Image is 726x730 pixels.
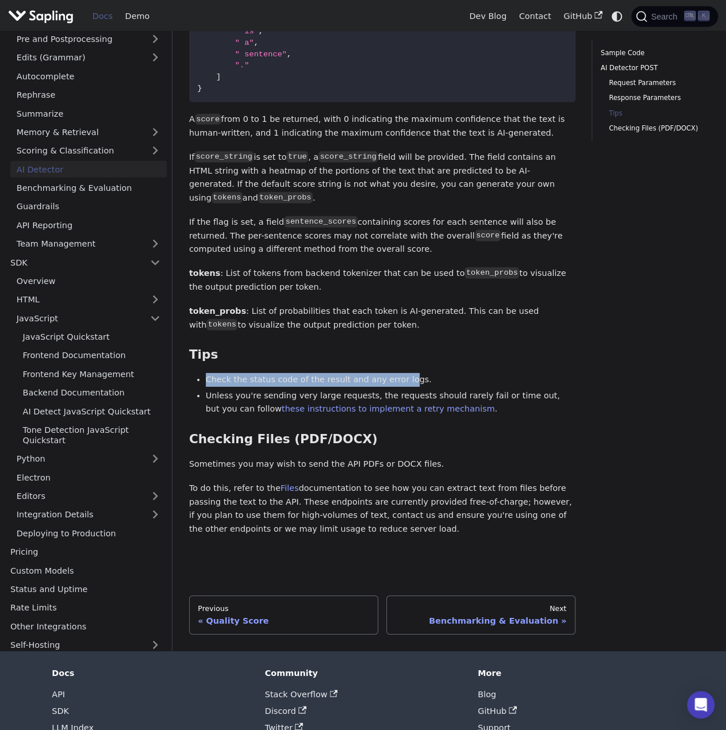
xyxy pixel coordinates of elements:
[189,113,575,140] p: A from 0 to 1 be returned, with 0 indicating the maximum confidence that the text is human-writte...
[287,50,291,59] span: ,
[195,114,221,125] code: score
[698,11,709,21] kbd: K
[10,87,167,103] a: Rephrase
[86,7,119,25] a: Docs
[10,272,167,289] a: Overview
[119,7,156,25] a: Demo
[189,306,246,316] strong: token_probs
[282,404,494,413] a: these instructions to implement a retry mechanism
[216,72,221,81] span: ]
[10,291,167,308] a: HTML
[10,198,167,215] a: Guardrails
[194,151,253,163] code: score_string
[235,61,249,70] span: "."
[265,668,462,678] div: Community
[10,217,167,233] a: API Reporting
[4,254,144,271] a: SDK
[601,48,705,59] a: Sample Code
[17,421,167,448] a: Tone Detection JavaScript Quickstart
[478,706,517,716] a: GitHub
[198,604,369,613] div: Previous
[189,432,575,447] h3: Checking Files (PDF/DOCX)
[189,458,575,471] p: Sometimes you may wish to send the API PDFs or DOCX files.
[144,254,167,271] button: Collapse sidebar category 'SDK'
[17,366,167,382] a: Frontend Key Management
[631,6,717,27] button: Search (Ctrl+K)
[281,483,299,493] a: Files
[609,8,625,25] button: Switch between dark and light mode (currently system mode)
[235,50,287,59] span: " sentence"
[10,68,167,84] a: Autocomplete
[10,180,167,197] a: Benchmarking & Evaluation
[609,93,701,103] a: Response Parameters
[386,595,575,635] a: NextBenchmarking & Evaluation
[10,124,167,140] a: Memory & Retrieval
[189,216,575,256] p: If the flag is set, a field containing scores for each sentence will also be returned. The per-se...
[52,668,248,678] div: Docs
[189,595,575,635] nav: Docs pages
[206,389,575,417] li: Unless you're sending very large requests, the requests should rarely fail or time out, but you c...
[17,403,167,420] a: AI Detect JavaScript Quickstart
[189,305,575,332] p: : List of probabilities that each token is AI-generated. This can be used with to visualize the o...
[601,63,705,74] a: AI Detector POST
[464,267,519,279] code: token_probs
[265,706,306,716] a: Discord
[10,105,167,122] a: Summarize
[189,151,575,205] p: If is set to , a field will be provided. The field contains an HTML string with a heatmap of the ...
[10,469,167,486] a: Electron
[206,319,237,331] code: tokens
[4,562,167,579] a: Custom Models
[478,668,674,678] div: More
[609,108,701,119] a: Tips
[206,373,575,387] li: Check the status code of the result and any error logs.
[17,385,167,401] a: Backend Documentation
[265,690,337,699] a: Stack Overflow
[235,27,259,36] span: " is"
[475,230,501,241] code: score
[144,488,167,505] button: Expand sidebar category 'Editors'
[513,7,558,25] a: Contact
[212,192,243,203] code: tokens
[10,31,167,48] a: Pre and Postprocessing
[4,544,167,560] a: Pricing
[647,12,684,21] span: Search
[557,7,608,25] a: GitHub
[395,616,566,626] div: Benchmarking & Evaluation
[10,236,167,252] a: Team Management
[10,488,144,505] a: Editors
[609,78,701,89] a: Request Parameters
[17,329,167,345] a: JavaScript Quickstart
[478,690,496,699] a: Blog
[197,84,202,93] span: }
[17,347,167,364] a: Frontend Documentation
[4,637,167,654] a: Self-Hosting
[10,49,167,66] a: Edits (Grammar)
[4,618,167,635] a: Other Integrations
[254,39,259,47] span: ,
[10,143,167,159] a: Scoring & Classification
[189,482,575,536] p: To do this, refer to the documentation to see how you can extract text from files before passing ...
[4,600,167,616] a: Rate Limits
[235,39,254,47] span: " a"
[4,581,167,597] a: Status and Uptime
[10,161,167,178] a: AI Detector
[189,595,378,635] a: PreviousQuality Score
[8,8,74,25] img: Sapling.ai
[395,604,566,613] div: Next
[463,7,512,25] a: Dev Blog
[52,706,69,716] a: SDK
[189,347,575,363] h3: Tips
[8,8,78,25] a: Sapling.ai
[52,690,65,699] a: API
[189,267,575,294] p: : List of tokens from backend tokenizer that can be used to to visualize the output prediction pe...
[687,691,715,719] div: Open Intercom Messenger
[286,151,308,163] code: true
[10,451,167,467] a: Python
[318,151,378,163] code: score_string
[609,123,701,134] a: Checking Files (PDF/DOCX)
[259,27,263,36] span: ,
[10,506,167,523] a: Integration Details
[198,616,369,626] div: Quality Score
[10,525,167,541] a: Deploying to Production
[258,192,313,203] code: token_probs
